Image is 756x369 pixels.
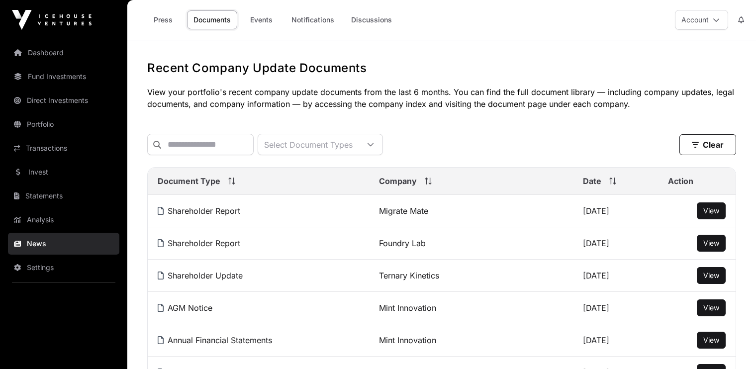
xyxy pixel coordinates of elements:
a: Transactions [8,137,119,159]
a: View [703,206,719,216]
a: Notifications [285,10,341,29]
a: Foundry Lab [379,238,426,248]
button: View [697,202,726,219]
button: View [697,299,726,316]
td: [DATE] [573,195,658,227]
td: [DATE] [573,292,658,324]
span: Document Type [158,175,220,187]
td: [DATE] [573,227,658,260]
span: View [703,239,719,247]
a: Mint Innovation [379,335,436,345]
a: Fund Investments [8,66,119,88]
button: View [697,235,726,252]
a: Invest [8,161,119,183]
a: Documents [187,10,237,29]
button: Account [675,10,728,30]
a: News [8,233,119,255]
a: Annual Financial Statements [158,335,272,345]
button: View [697,332,726,349]
button: Clear [679,134,736,155]
a: Settings [8,257,119,278]
button: View [697,267,726,284]
img: Icehouse Ventures Logo [12,10,92,30]
a: Direct Investments [8,90,119,111]
a: View [703,303,719,313]
a: View [703,335,719,345]
div: Select Document Types [258,134,359,155]
span: Action [668,175,693,187]
a: Migrate Mate [379,206,428,216]
iframe: Chat Widget [706,321,756,369]
a: View [703,238,719,248]
a: Dashboard [8,42,119,64]
a: AGM Notice [158,303,212,313]
a: Shareholder Update [158,271,243,280]
a: Statements [8,185,119,207]
span: Company [379,175,417,187]
a: Shareholder Report [158,238,240,248]
a: Analysis [8,209,119,231]
a: Press [143,10,183,29]
span: Date [583,175,601,187]
p: View your portfolio's recent company update documents from the last 6 months. You can find the fu... [147,86,736,110]
td: [DATE] [573,260,658,292]
a: Mint Innovation [379,303,436,313]
span: View [703,303,719,312]
span: View [703,336,719,344]
span: View [703,206,719,215]
td: [DATE] [573,324,658,357]
a: Events [241,10,281,29]
span: View [703,271,719,279]
a: Shareholder Report [158,206,240,216]
a: Discussions [345,10,398,29]
a: Portfolio [8,113,119,135]
a: Ternary Kinetics [379,271,439,280]
a: View [703,271,719,280]
h1: Recent Company Update Documents [147,60,736,76]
